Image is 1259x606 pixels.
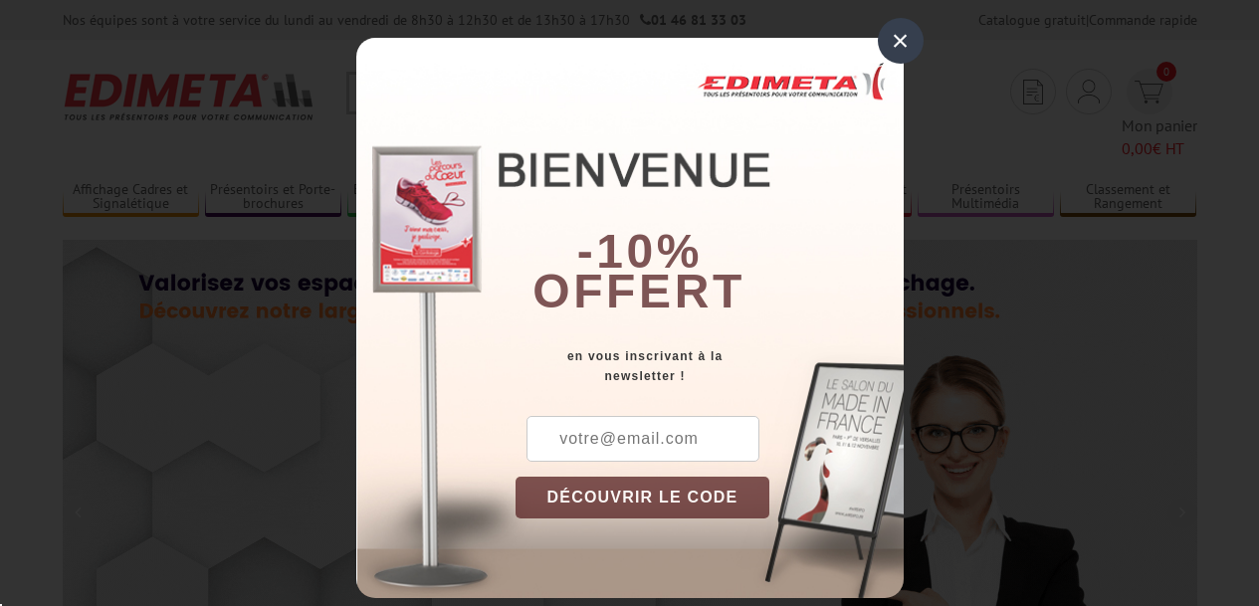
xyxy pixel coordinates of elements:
input: votre@email.com [526,416,759,462]
button: DÉCOUVRIR LE CODE [516,477,770,518]
font: offert [532,265,745,317]
div: en vous inscrivant à la newsletter ! [516,346,904,386]
div: × [878,18,924,64]
b: -10% [577,225,703,278]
